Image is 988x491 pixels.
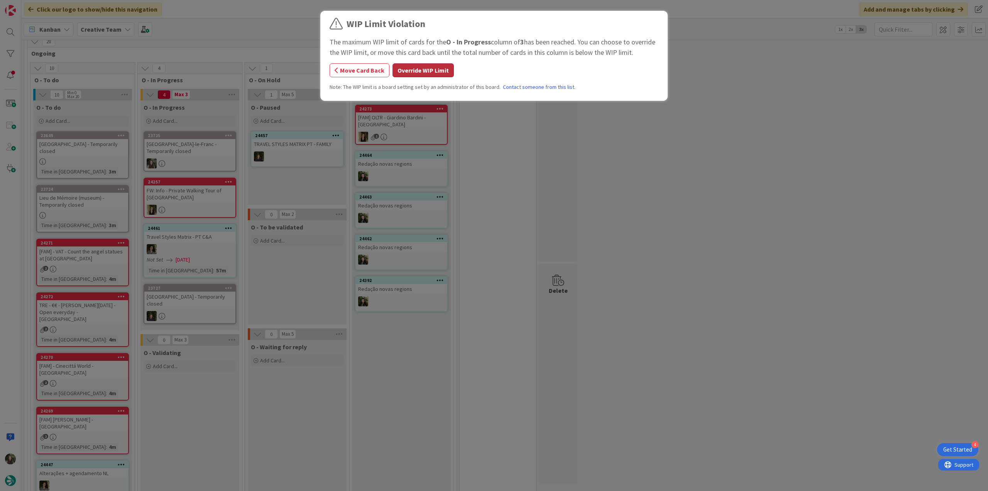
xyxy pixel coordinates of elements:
[330,83,658,91] div: Note: The WIP limit is a board setting set by an administrator of this board.
[943,446,972,454] div: Get Started
[937,443,978,456] div: Open Get Started checklist, remaining modules: 4
[446,37,491,46] b: O - In Progress
[330,63,389,77] button: Move Card Back
[971,441,978,448] div: 4
[503,83,575,91] a: Contact someone from this list.
[347,17,425,31] div: WIP Limit Violation
[392,63,454,77] button: Override WIP Limit
[520,37,524,46] b: 3
[330,37,658,58] div: The maximum WIP limit of cards for the column of has been reached. You can choose to override the...
[16,1,35,10] span: Support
